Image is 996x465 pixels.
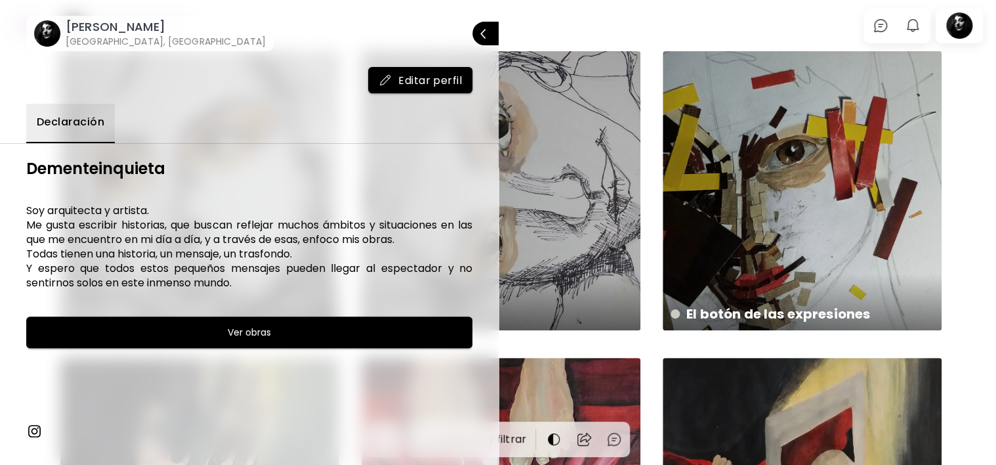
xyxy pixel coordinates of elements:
span: Editar perfil [379,74,462,87]
h6: Soy arquitecta y artista. Me gusta escribir historias, que buscan reflejar muchos ámbitos y situa... [26,204,472,290]
h6: [PERSON_NAME] [66,19,266,35]
h6: Ver obras [228,324,271,340]
h6: [GEOGRAPHIC_DATA], [GEOGRAPHIC_DATA] [66,35,266,48]
button: mailEditar perfil [368,67,472,93]
h6: Dementeinquieta [26,160,472,177]
span: Declaración [37,114,104,130]
img: instagram [26,423,42,439]
button: Ver obras [26,317,472,348]
img: mail [379,74,392,87]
